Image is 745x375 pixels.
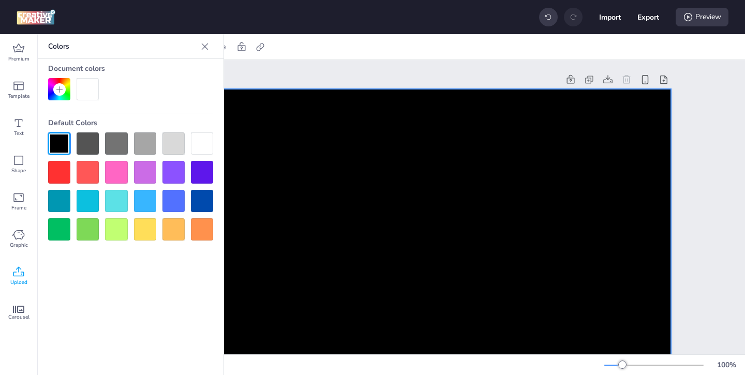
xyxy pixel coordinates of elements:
[17,9,55,25] img: logo Creative Maker
[11,204,26,212] span: Frame
[48,59,213,78] div: Document colors
[8,313,29,321] span: Carousel
[8,55,29,63] span: Premium
[599,6,621,28] button: Import
[11,167,26,175] span: Shape
[10,241,28,249] span: Graphic
[637,6,659,28] button: Export
[714,359,739,370] div: 100 %
[48,34,197,59] p: Colors
[14,129,24,138] span: Text
[48,113,213,132] div: Default Colors
[10,278,27,287] span: Upload
[112,74,559,85] div: Page 1
[676,8,728,26] div: Preview
[8,92,29,100] span: Template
